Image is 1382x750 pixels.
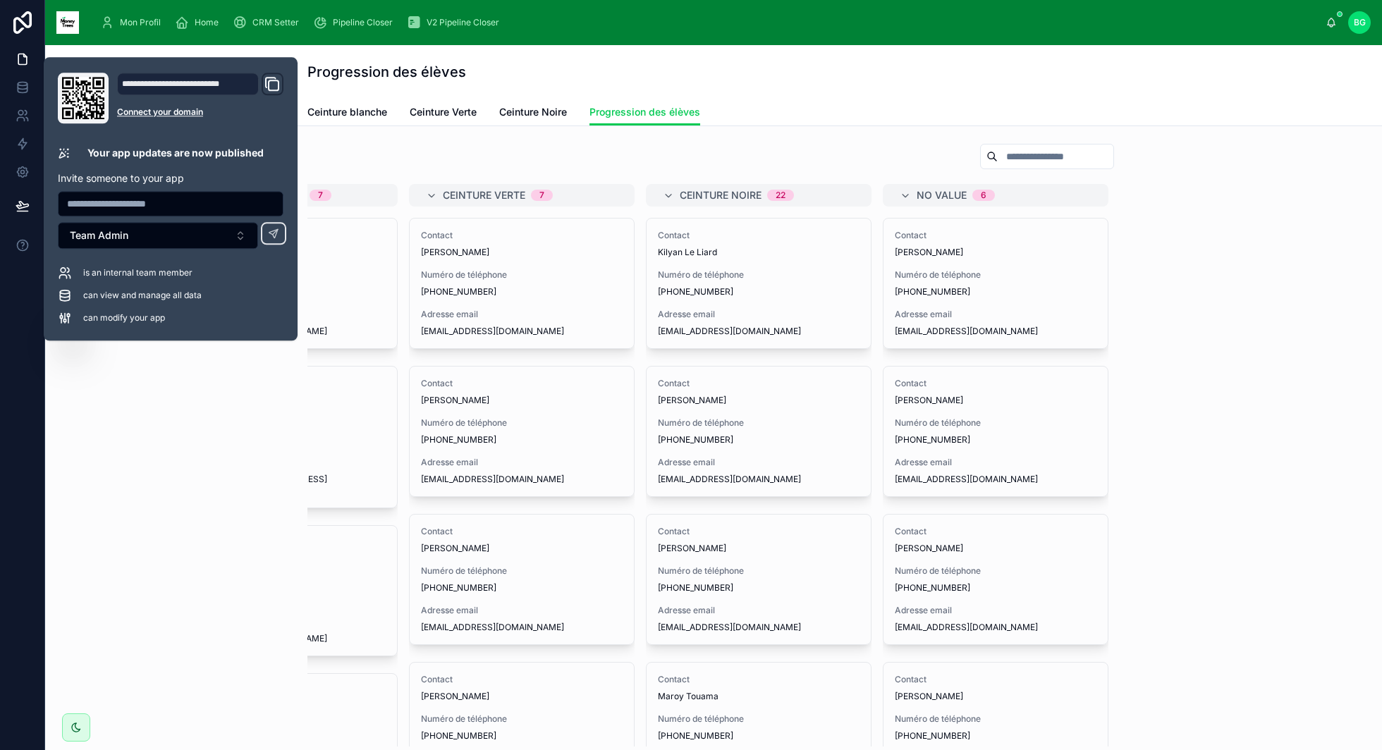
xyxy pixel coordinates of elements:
span: [EMAIL_ADDRESS][DOMAIN_NAME] [421,474,623,485]
div: 22 [776,190,785,201]
span: No value [917,188,967,202]
span: [PHONE_NUMBER] [658,286,860,297]
span: Contact [421,526,623,537]
span: [PERSON_NAME] [895,247,1096,258]
span: [EMAIL_ADDRESS][DOMAIN_NAME] [895,474,1096,485]
span: Contact [421,230,623,241]
span: Contact [895,674,1096,685]
span: [PERSON_NAME] [421,691,623,702]
span: Contact [895,378,1096,389]
div: scrollable content [90,7,1326,38]
a: ContactKilyan Le LiardNuméro de téléphone[PHONE_NUMBER]Adresse email[EMAIL_ADDRESS][DOMAIN_NAME] [646,218,872,349]
span: Team Admin [70,228,128,242]
span: Adresse email [895,605,1096,616]
span: Adresse email [658,457,860,468]
span: [EMAIL_ADDRESS][DOMAIN_NAME] [421,326,623,337]
span: [PERSON_NAME] [658,395,860,406]
span: Adresse email [895,457,1096,468]
a: Contact[PERSON_NAME]Numéro de téléphone[PHONE_NUMBER]Adresse email[EMAIL_ADDRESS][DOMAIN_NAME] [646,514,872,645]
a: Progression des élèves [589,99,700,126]
span: can modify your app [83,312,165,324]
a: Contact[PERSON_NAME]Numéro de téléphone[PHONE_NUMBER]Adresse email[EMAIL_ADDRESS][DOMAIN_NAME] [646,366,872,497]
span: [PERSON_NAME] [421,247,623,258]
span: [PERSON_NAME] [895,691,1096,702]
span: Numéro de téléphone [895,269,1096,281]
a: Mon Profil [96,10,171,35]
span: Kilyan Le Liard [658,247,860,258]
span: Adresse email [895,309,1096,320]
span: Contact [658,230,860,241]
span: [EMAIL_ADDRESS][DOMAIN_NAME] [658,474,860,485]
button: Select Button [58,222,258,249]
span: Home [195,17,219,28]
span: [EMAIL_ADDRESS][DOMAIN_NAME] [895,326,1096,337]
span: [PHONE_NUMBER] [895,286,1096,297]
span: [PERSON_NAME] [421,543,623,554]
a: CRM Setter [228,10,309,35]
span: [PERSON_NAME] [421,395,623,406]
span: Numéro de téléphone [658,713,860,725]
span: [PHONE_NUMBER] [895,730,1096,742]
span: Contact [658,674,860,685]
a: Ceinture blanche [307,99,387,128]
span: CRM Setter [252,17,299,28]
a: Contact[PERSON_NAME]Numéro de téléphone[PHONE_NUMBER]Adresse email[EMAIL_ADDRESS][DOMAIN_NAME] [883,366,1108,497]
div: 7 [318,190,323,201]
p: Your app updates are now published [87,146,264,160]
span: Numéro de téléphone [421,417,623,429]
span: Ceinture Verte [443,188,525,202]
span: Maroy Touama [658,691,860,702]
span: Ceinture Verte [410,105,477,119]
span: [PHONE_NUMBER] [895,582,1096,594]
span: Mon Profil [120,17,161,28]
a: Connect your domain [117,106,283,118]
a: Contact[PERSON_NAME]Numéro de téléphone[PHONE_NUMBER]Adresse email[EMAIL_ADDRESS][DOMAIN_NAME] [883,218,1108,349]
span: [PERSON_NAME] [895,543,1096,554]
div: 7 [539,190,544,201]
span: Ceinture noire [680,188,762,202]
span: [PHONE_NUMBER] [421,434,623,445]
a: Contact[PERSON_NAME]Numéro de téléphone[PHONE_NUMBER]Adresse email[EMAIL_ADDRESS][DOMAIN_NAME] [409,218,635,349]
span: Numéro de téléphone [895,417,1096,429]
span: Adresse email [658,605,860,616]
span: [PHONE_NUMBER] [421,286,623,297]
span: Numéro de téléphone [658,565,860,577]
p: Invite someone to your app [58,171,283,185]
a: Contact[PERSON_NAME]Numéro de téléphone[PHONE_NUMBER]Adresse email[EMAIL_ADDRESS][DOMAIN_NAME] [409,366,635,497]
span: can view and manage all data [83,290,202,301]
span: Numéro de téléphone [421,269,623,281]
a: Contact[PERSON_NAME]Numéro de téléphone[PHONE_NUMBER]Adresse email[EMAIL_ADDRESS][DOMAIN_NAME] [409,514,635,645]
span: Numéro de téléphone [658,417,860,429]
div: 6 [981,190,986,201]
span: Ceinture Noire [499,105,567,119]
a: Ceinture Noire [499,99,567,128]
span: Pipeline Closer [333,17,393,28]
span: [PERSON_NAME] [658,543,860,554]
a: Pipeline Closer [309,10,403,35]
span: Numéro de téléphone [658,269,860,281]
span: Contact [658,378,860,389]
span: Ceinture blanche [307,105,387,119]
span: Numéro de téléphone [895,713,1096,725]
span: Contact [895,526,1096,537]
span: Contact [421,674,623,685]
span: Adresse email [421,309,623,320]
span: Adresse email [421,605,623,616]
span: [EMAIL_ADDRESS][DOMAIN_NAME] [658,622,860,633]
span: Contact [895,230,1096,241]
span: [PHONE_NUMBER] [421,730,623,742]
span: [PHONE_NUMBER] [658,582,860,594]
span: BG [1354,17,1366,28]
span: Contact [658,526,860,537]
span: Adresse email [658,309,860,320]
a: Contact[PERSON_NAME]Numéro de téléphone[PHONE_NUMBER]Adresse email[EMAIL_ADDRESS][DOMAIN_NAME] [883,514,1108,645]
h1: Progression des élèves [307,62,466,82]
span: [EMAIL_ADDRESS][DOMAIN_NAME] [658,326,860,337]
span: [PHONE_NUMBER] [421,582,623,594]
span: [PHONE_NUMBER] [658,730,860,742]
span: V2 Pipeline Closer [427,17,499,28]
span: [EMAIL_ADDRESS][DOMAIN_NAME] [895,622,1096,633]
span: Numéro de téléphone [895,565,1096,577]
span: [PERSON_NAME] [895,395,1096,406]
span: [PHONE_NUMBER] [895,434,1096,445]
